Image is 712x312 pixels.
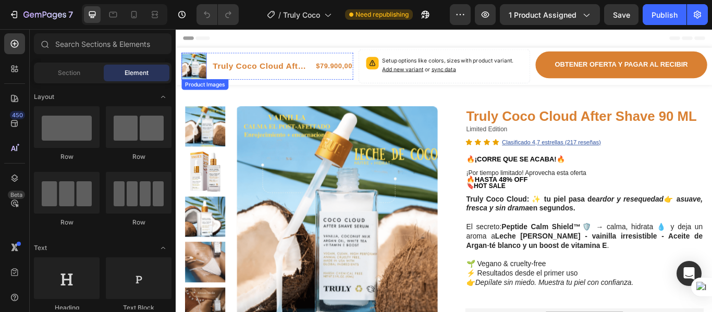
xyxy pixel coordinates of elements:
span: Layout [34,92,54,102]
span: Limited Edition [338,113,386,121]
span: or [288,43,326,51]
input: Search Sections & Elements [34,33,171,54]
div: Row [106,218,171,227]
div: Beta [8,191,25,199]
button: 1 product assigned [500,4,600,25]
div: Undo/Redo [197,4,239,25]
div: 450 [10,111,25,119]
strong: en segundos. [412,204,465,213]
strong: Peptide Calm Shield™ [379,226,472,235]
span: ¡Por tiempo limitado! Aprovecha esta oferta [338,164,478,172]
strong: Truly Coco Cloud: ✨ tu piel pasa de [338,194,489,203]
button: Save [604,4,639,25]
div: Row [34,218,100,227]
p: 👉 [338,291,614,302]
button: <p><span style="font-size:15px;">OBTENER OFERTA Y PAGAR AL RECIBIR</span></p> [419,26,619,57]
u: Clasificado 4,7 estrellas (217 reseñas) [380,128,495,136]
strong: té blanco y un boost de vitamina E [365,248,502,257]
p: El secreto: 🛡️ → calma, hidrata 💧 y deja un aroma a - . [338,226,614,258]
iframe: Design area [176,29,712,312]
span: OBTENER OFERTA Y PAGAR AL RECIBIR [441,36,597,45]
span: Element [125,68,149,78]
span: / [278,9,281,20]
span: Text [34,243,47,253]
span: 1 product assigned [509,9,576,20]
strong: ardor y resequedad [489,194,569,203]
span: Toggle open [155,240,171,256]
strong: 👉 a [568,194,588,203]
strong: 🔥HASTA 48% OFF [338,171,410,180]
span: Truly Coco [283,9,320,20]
span: Section [58,68,80,78]
p: 7 [68,8,73,21]
button: Publish [643,4,686,25]
div: Row [34,152,100,161]
span: 🔖 [338,179,384,187]
span: Save [613,10,630,19]
span: sync data [298,43,326,51]
button: 7 [4,4,78,25]
strong: HOT SALE [347,179,384,187]
strong: Leche [PERSON_NAME] - vainilla irresistible - Aceite de Argan [338,237,614,257]
div: Open Intercom Messenger [677,261,702,286]
span: Need republishing [355,10,409,19]
span: Add new variant [240,43,288,51]
h1: Truly Coco Cloud After Shave 90 ML [337,90,615,113]
p: Setup options like colors, sizes with product variant. [240,32,404,52]
div: Publish [652,9,678,20]
span: Toggle open [155,89,171,105]
i: Depílate sin miedo. Muestra tu piel con confianza. [349,291,533,300]
strong: 🔥¡CORRE QUE SE ACABA!🔥 [338,147,453,156]
div: Row [106,152,171,161]
p: 🌱 Vegano & cruelty-free ⚡ Resultados desde el primer uso [338,269,614,291]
